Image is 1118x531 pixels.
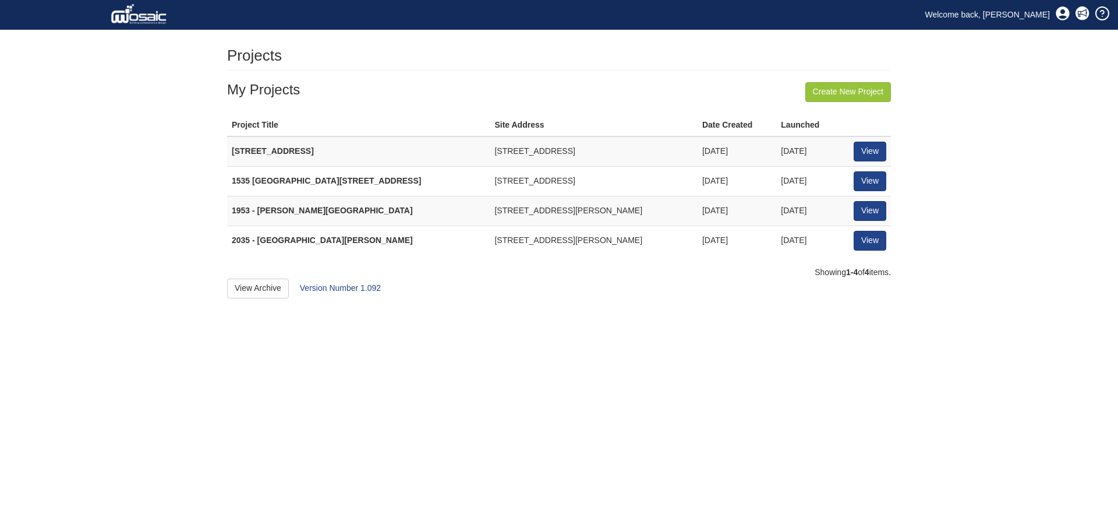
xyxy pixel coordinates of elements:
[232,146,314,156] strong: [STREET_ADDRESS]
[854,201,886,221] a: View
[227,47,282,64] h1: Projects
[1069,479,1109,522] iframe: Chat
[917,6,1059,23] a: Welcome back, [PERSON_NAME]
[227,279,289,298] a: View Archive
[490,226,698,255] td: [STREET_ADDRESS][PERSON_NAME]
[698,136,776,166] td: [DATE]
[232,235,413,245] strong: 2035 - [GEOGRAPHIC_DATA][PERSON_NAME]
[232,176,421,185] strong: 1535 [GEOGRAPHIC_DATA][STREET_ADDRESS]
[698,226,776,255] td: [DATE]
[776,136,840,166] td: [DATE]
[854,171,886,191] a: View
[111,3,169,26] img: logo_white.png
[490,115,698,136] th: Site Address
[490,136,698,166] td: [STREET_ADDRESS]
[846,268,858,277] b: 1-4
[698,196,776,226] td: [DATE]
[232,206,413,215] strong: 1953 - [PERSON_NAME][GEOGRAPHIC_DATA]
[776,226,840,255] td: [DATE]
[490,196,698,226] td: [STREET_ADDRESS][PERSON_NAME]
[776,166,840,196] td: [DATE]
[698,115,776,136] th: Date Created
[854,142,886,161] a: View
[227,267,891,279] div: Showing of items.
[776,196,840,226] td: [DATE]
[490,166,698,196] td: [STREET_ADDRESS]
[805,82,891,102] a: Create New Project
[776,115,840,136] th: Launched
[227,115,490,136] th: Project Title
[865,268,869,277] b: 4
[854,231,886,251] a: View
[227,82,891,97] h3: My Projects
[698,166,776,196] td: [DATE]
[300,283,381,293] a: Version Number 1.092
